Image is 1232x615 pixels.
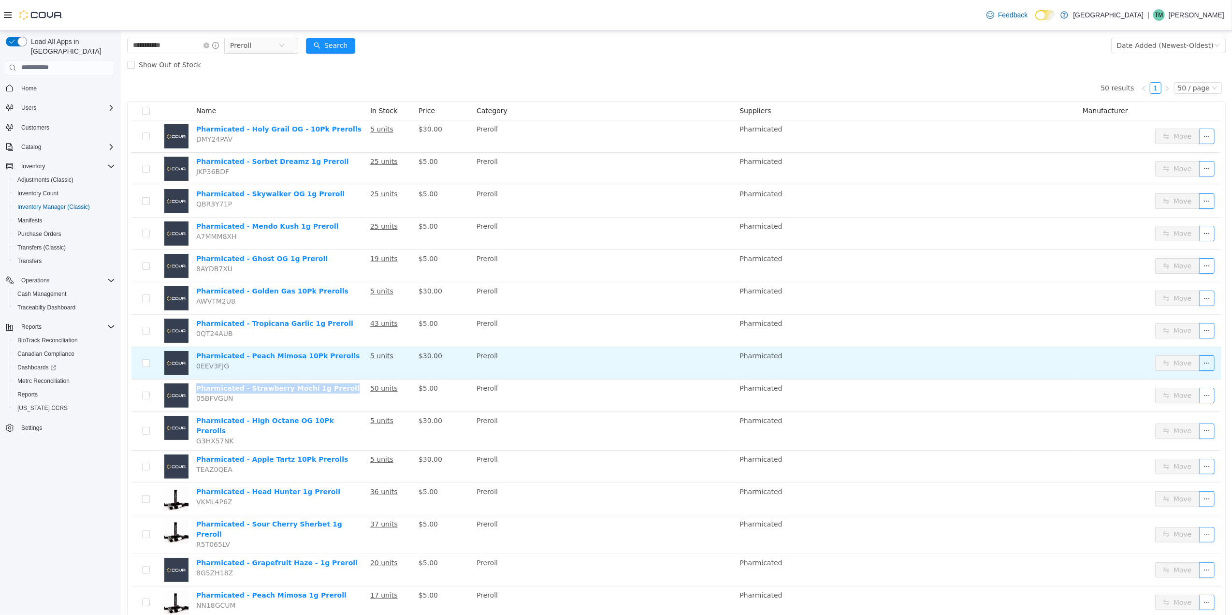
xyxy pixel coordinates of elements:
u: 25 units [249,127,277,134]
i: icon: close-circle [158,12,164,17]
a: Manifests [14,215,46,226]
a: Feedback [983,5,1031,25]
td: Preroll [352,420,615,452]
a: Pharmicated - Sour Cherry Sherbet 1g Preroll [75,489,221,507]
input: Dark Mode [1035,10,1056,20]
button: Operations [17,275,54,286]
span: Transfers (Classic) [14,242,115,253]
u: 36 units [249,457,277,465]
span: A7MMM8XH [75,202,116,209]
i: icon: close-circle [83,12,88,17]
span: $5.00 [298,560,317,568]
button: Operations [2,274,119,287]
span: Catalog [17,141,115,153]
span: R5T065LV [75,510,109,517]
span: Suppliers [619,76,650,84]
u: 17 units [249,560,277,568]
span: Preroll [109,7,130,22]
span: Pharmicated [619,353,661,361]
span: TEAZ0QEA [75,435,112,442]
button: icon: ellipsis [1078,460,1094,476]
span: Pharmicated [619,159,661,167]
span: Operations [17,275,115,286]
a: Customers [17,122,53,133]
span: $5.00 [298,353,317,361]
button: icon: swapMove [1034,428,1079,443]
span: G3HX57NK [75,406,113,414]
span: Customers [21,124,49,132]
span: Reports [17,391,38,398]
img: Pharmicated - Golden Gas 10Pk Prerolls placeholder [43,255,68,279]
td: Preroll [352,484,615,523]
span: $30.00 [298,386,321,394]
a: [US_STATE] CCRS [14,402,72,414]
button: icon: swapMove [1034,195,1079,210]
span: $5.00 [298,224,317,232]
p: [PERSON_NAME] [1169,9,1224,21]
button: Inventory [17,161,49,172]
a: Pharmicated - Tropicana Garlic 1g Preroll [75,289,232,296]
span: Pharmicated [619,94,661,102]
button: Home [2,81,119,95]
a: Pharmicated - Mendo Kush 1g Preroll [75,191,218,199]
td: Preroll [352,284,615,316]
nav: Complex example [6,77,115,460]
span: Pharmicated [619,528,661,536]
span: Traceabilty Dashboard [14,302,115,313]
span: Pharmicated [619,191,661,199]
img: Pharmicated - Sour Cherry Sherbet 1g Preroll hero shot [43,488,68,512]
span: Category [356,76,387,84]
button: Inventory Count [10,187,119,200]
button: icon: ellipsis [1078,260,1094,275]
a: Pharmicated - Peach Mimosa 10Pk Prerolls [75,321,239,329]
i: icon: down [1093,12,1099,18]
li: Previous Page [1017,51,1029,63]
button: icon: ellipsis [1078,564,1094,579]
span: Feedback [998,10,1028,20]
span: Manufacturer [962,76,1007,84]
img: Pharmicated - Mendo Kush 1g Preroll placeholder [43,190,68,215]
td: Preroll [352,316,615,349]
button: icon: swapMove [1034,227,1079,243]
span: Dashboards [14,362,115,373]
img: Pharmicated - Sorbet Dreamz 1g Preroll placeholder [43,126,68,150]
button: Transfers (Classic) [10,241,119,254]
span: Reports [17,321,115,333]
button: Inventory [2,160,119,173]
span: Inventory Count [17,190,58,197]
a: Purchase Orders [14,228,65,240]
a: Pharmicated - Grapefruit Haze - 1g Preroll [75,528,237,536]
a: Dashboards [10,361,119,374]
span: Name [75,76,95,84]
a: Pharmicated - Head Hunter 1g Preroll [75,457,219,465]
a: Inventory Manager (Classic) [14,201,94,213]
button: Cash Management [10,287,119,301]
span: TM [1155,9,1163,21]
span: Cash Management [17,290,66,298]
button: icon: swapMove [1034,98,1079,113]
button: icon: ellipsis [1078,531,1094,547]
img: Pharmicated - Tropicana Garlic 1g Preroll placeholder [43,288,68,312]
div: Tre Mace [1153,9,1165,21]
button: Catalog [2,140,119,154]
span: Metrc Reconciliation [17,377,70,385]
td: Preroll [352,89,615,122]
p: [GEOGRAPHIC_DATA] [1073,9,1144,21]
button: Users [17,102,40,114]
button: icon: swapMove [1034,162,1079,178]
span: Users [17,102,115,114]
span: Metrc Reconciliation [14,375,115,387]
span: Catalog [21,143,41,151]
span: $5.00 [298,457,317,465]
a: Dashboards [14,362,60,373]
td: Preroll [352,219,615,251]
button: icon: swapMove [1034,130,1079,146]
button: icon: ellipsis [1078,393,1094,408]
td: Preroll [352,349,615,381]
span: Adjustments (Classic) [17,176,73,184]
span: Home [21,85,37,92]
span: Pharmicated [619,289,661,296]
span: Inventory Manager (Classic) [17,203,90,211]
u: 37 units [249,489,277,497]
button: icon: swapMove [1034,496,1079,512]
